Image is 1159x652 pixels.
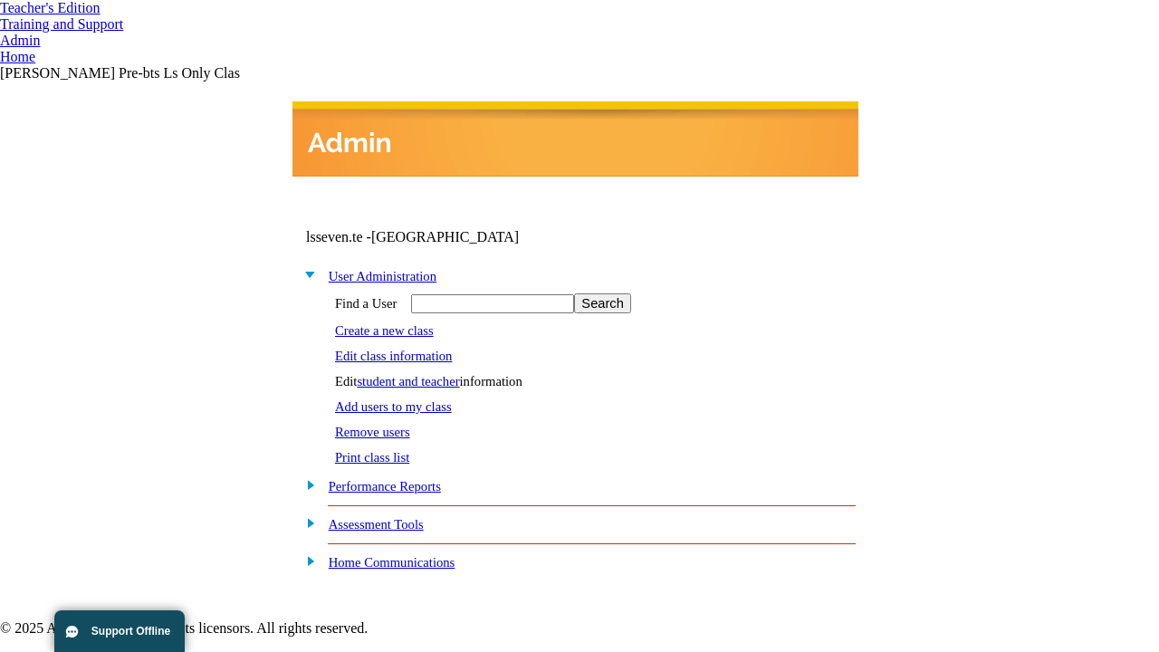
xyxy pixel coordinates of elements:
[101,5,110,13] img: teacher_arrow.png
[297,514,316,531] img: plus.gif
[574,293,630,313] input: Search
[335,323,434,338] a: Create a new class
[335,450,409,465] a: Print class list
[306,229,639,245] td: lsseven.te -
[54,610,185,652] button: Support Offline
[371,229,519,244] nobr: [GEOGRAPHIC_DATA]
[91,625,170,638] span: Support Offline
[329,479,441,494] a: Performance Reports
[335,425,410,439] a: Remove users
[357,374,459,388] a: student and teacher
[329,555,455,570] a: Home Communications
[297,266,316,283] img: minus.gif
[334,373,632,390] td: Edit information
[335,349,452,363] a: Edit class information
[329,269,436,283] a: User Administration
[329,517,424,532] a: Assessment Tools
[292,101,858,177] img: header
[335,399,452,414] a: Add users to my class
[297,476,316,493] img: plus.gif
[297,552,316,569] img: plus.gif
[123,24,130,29] img: teacher_arrow_small.png
[334,292,398,314] td: Find a User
